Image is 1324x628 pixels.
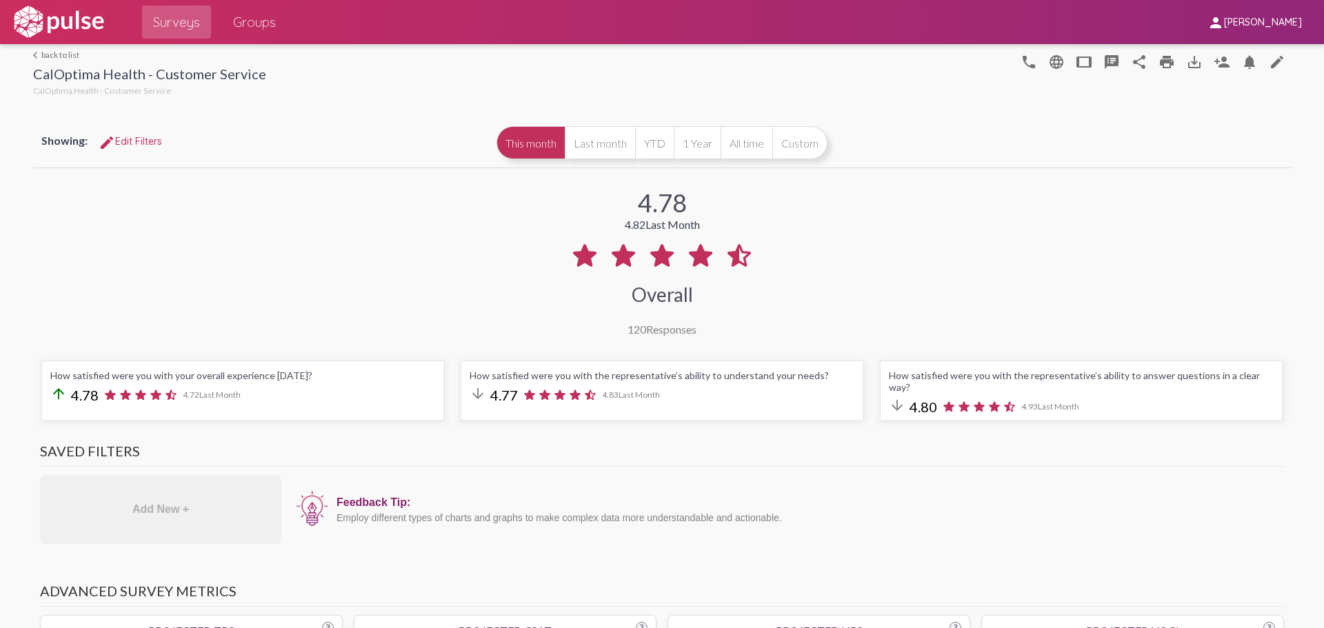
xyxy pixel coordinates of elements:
div: How satisfied were you with the representative’s ability to answer questions in a clear way? [889,369,1274,393]
a: language [1263,48,1291,75]
button: Share [1125,48,1153,75]
mat-icon: language [1269,54,1285,70]
a: print [1153,48,1181,75]
mat-icon: Person [1214,54,1230,70]
mat-icon: arrow_downward [470,385,486,402]
button: Bell [1236,48,1263,75]
button: 1 Year [674,126,721,159]
button: Last month [565,126,635,159]
div: CalOptima Health - Customer Service [33,65,266,85]
span: 4.72 [183,389,241,400]
span: Last Month [1038,401,1079,412]
button: Download [1181,48,1208,75]
div: How satisfied were you with your overall experience [DATE]? [50,369,435,381]
mat-icon: Edit Filters [99,134,115,151]
img: white-logo.svg [11,5,106,39]
span: [PERSON_NAME] [1224,17,1302,29]
button: Edit FiltersEdit Filters [88,129,173,154]
span: Last Month [645,218,700,231]
button: language [1043,48,1070,75]
mat-icon: arrow_back_ios [33,51,41,59]
a: Groups [222,6,287,39]
mat-icon: language [1048,54,1065,70]
a: back to list [33,50,266,60]
button: [PERSON_NAME] [1196,9,1313,34]
div: Responses [628,323,696,336]
mat-icon: arrow_downward [889,397,905,414]
div: Add New + [40,475,281,544]
div: Employ different types of charts and graphs to make complex data more understandable and actionable. [337,512,1277,523]
button: tablet [1070,48,1098,75]
span: Edit Filters [99,135,162,148]
mat-icon: arrow_upward [50,385,67,402]
a: Surveys [142,6,211,39]
span: Groups [233,10,276,34]
span: Showing: [41,134,88,147]
mat-icon: person [1207,14,1224,31]
button: All time [721,126,772,159]
mat-icon: tablet [1076,54,1092,70]
div: How satisfied were you with the representative’s ability to understand your needs? [470,369,854,381]
button: language [1015,48,1043,75]
span: Surveys [153,10,200,34]
h3: Saved Filters [40,443,1284,467]
div: 4.78 [638,188,687,218]
span: 4.77 [490,387,518,403]
div: Feedback Tip: [337,496,1277,509]
div: 4.82 [625,218,700,231]
button: YTD [635,126,674,159]
span: CalOptima Health - Customer Service [33,85,171,96]
h3: Advanced Survey Metrics [40,583,1284,607]
span: 4.80 [910,398,937,415]
img: icon12.png [295,489,330,528]
span: 120 [628,323,646,336]
span: Last Month [619,389,660,400]
mat-icon: Download [1186,54,1203,70]
mat-icon: Bell [1241,54,1258,70]
mat-icon: print [1158,54,1175,70]
mat-icon: Share [1131,54,1147,70]
span: 4.78 [71,387,99,403]
button: Custom [772,126,827,159]
span: 4.93 [1021,401,1079,412]
mat-icon: language [1021,54,1037,70]
button: Person [1208,48,1236,75]
mat-icon: speaker_notes [1103,54,1120,70]
span: 4.83 [602,389,660,400]
div: Overall [632,283,693,306]
span: Last Month [199,389,241,400]
button: This month [496,126,565,159]
button: speaker_notes [1098,48,1125,75]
